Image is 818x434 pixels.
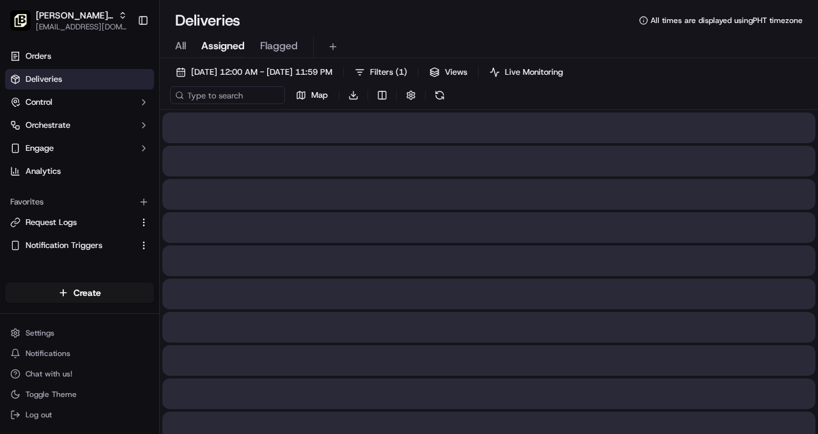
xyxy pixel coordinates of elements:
span: Assigned [201,38,245,54]
span: Create [73,286,101,299]
span: Control [26,97,52,108]
span: Views [445,66,467,78]
button: Settings [5,324,154,342]
span: Filters [370,66,407,78]
button: Toggle Theme [5,385,154,403]
span: All times are displayed using PHT timezone [651,15,803,26]
span: Chat with us! [26,369,72,379]
span: Notification Triggers [26,240,102,251]
span: Deliveries [26,74,62,85]
span: Orchestrate [26,120,70,131]
button: [DATE] 12:00 AM - [DATE] 11:59 PM [170,63,338,81]
span: Toggle Theme [26,389,77,399]
a: Deliveries [5,69,154,89]
a: Notification Triggers [10,240,134,251]
button: Log out [5,406,154,424]
span: Orders [26,50,51,62]
button: Live Monitoring [484,63,569,81]
button: Filters(1) [349,63,413,81]
button: Control [5,92,154,112]
span: Map [311,89,328,101]
button: Chat with us! [5,365,154,383]
button: Map [290,86,334,104]
button: [EMAIL_ADDRESS][DOMAIN_NAME] [36,22,127,32]
a: Request Logs [10,217,134,228]
span: Flagged [260,38,298,54]
button: Engage [5,138,154,159]
div: Available Products [5,266,154,286]
button: Notification Triggers [5,235,154,256]
span: [DATE] 12:00 AM - [DATE] 11:59 PM [191,66,332,78]
span: All [175,38,186,54]
a: Analytics [5,161,154,182]
span: Analytics [26,166,61,177]
span: Notifications [26,348,70,359]
span: Engage [26,143,54,154]
span: Settings [26,328,54,338]
button: Notifications [5,345,154,362]
h1: Deliveries [175,10,240,31]
span: ( 1 ) [396,66,407,78]
span: Request Logs [26,217,77,228]
span: Live Monitoring [505,66,563,78]
button: Nick the Greek (Petaluma)[PERSON_NAME] the Greek (Petaluma)[EMAIL_ADDRESS][DOMAIN_NAME] [5,5,132,36]
button: Orchestrate [5,115,154,136]
button: Create [5,283,154,303]
img: Nick the Greek (Petaluma) [10,10,31,31]
span: Log out [26,410,52,420]
input: Type to search [170,86,285,104]
button: Refresh [431,86,449,104]
button: [PERSON_NAME] the Greek (Petaluma) [36,9,113,22]
button: Views [424,63,473,81]
button: Request Logs [5,212,154,233]
a: Orders [5,46,154,66]
div: Favorites [5,192,154,212]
